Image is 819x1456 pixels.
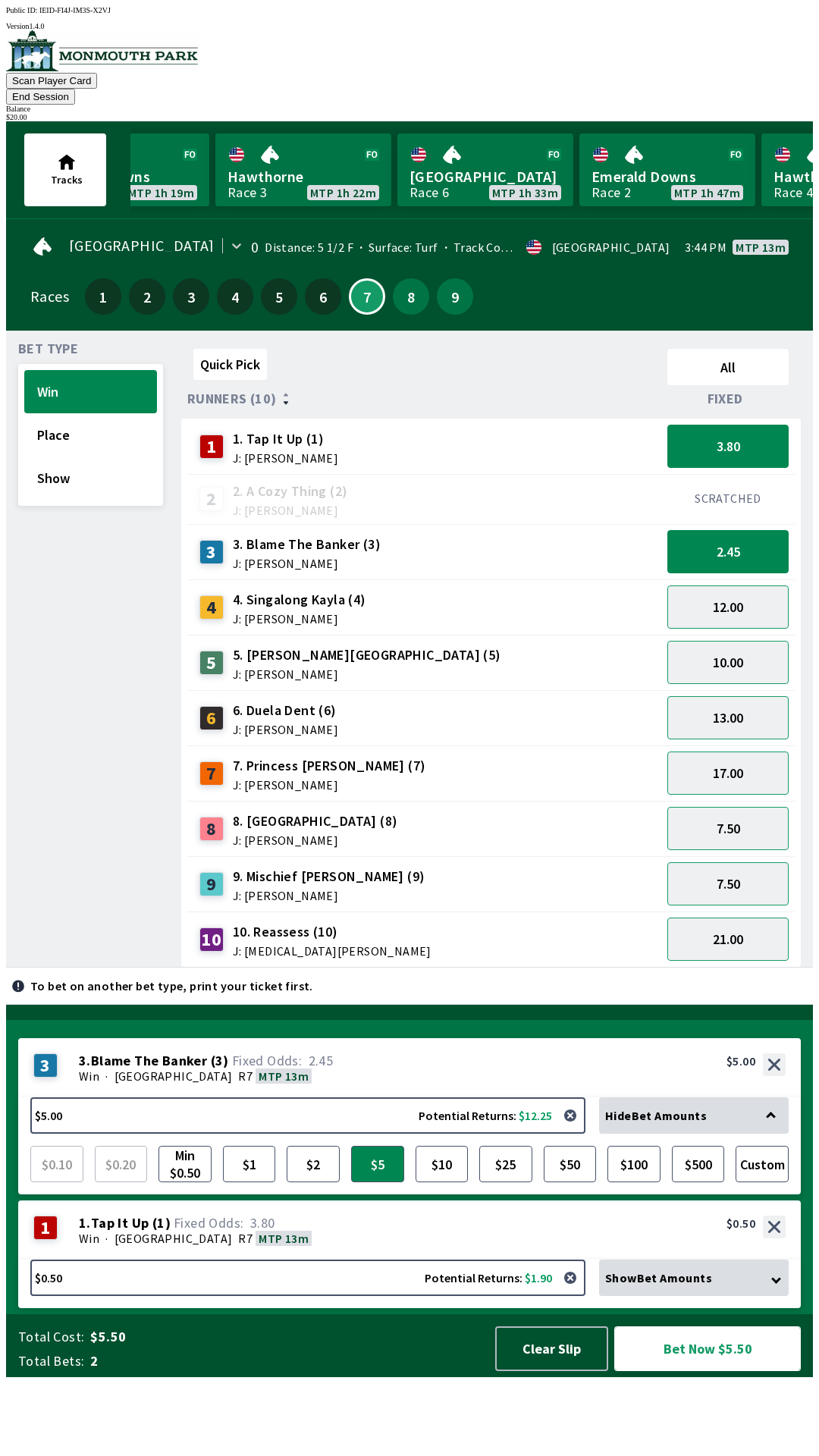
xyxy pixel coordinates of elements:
div: 7 [199,761,224,786]
button: 13.00 [667,696,789,739]
span: $5.50 [90,1328,481,1346]
span: All [674,359,782,376]
span: 5. [PERSON_NAME][GEOGRAPHIC_DATA] (5) [233,645,501,665]
button: $10 [416,1146,469,1182]
span: ( 3 ) [211,1053,229,1068]
span: J: [PERSON_NAME] [233,557,381,570]
span: 2. A Cozy Thing (2) [233,482,348,501]
span: J: [PERSON_NAME] [233,613,366,625]
span: 9 [441,291,469,302]
span: 2.45 [309,1052,334,1069]
span: J: [PERSON_NAME] [233,779,426,791]
button: 1 [85,278,121,315]
span: Hide Bet Amounts [605,1108,707,1123]
div: 0 [251,241,259,253]
button: 9 [437,278,473,315]
span: 7.50 [717,820,740,837]
span: 9. Mischief [PERSON_NAME] (9) [233,867,425,886]
span: 3:44 PM [685,241,726,253]
a: Emerald DownsRace 2MTP 1h 47m [579,133,755,206]
button: $1 [223,1146,276,1182]
button: $0.50Potential Returns: $1.90 [30,1260,585,1296]
button: All [667,349,789,385]
span: J: [PERSON_NAME] [233,668,501,680]
button: $50 [544,1146,597,1182]
button: 12.00 [667,585,789,629]
span: [GEOGRAPHIC_DATA] [115,1231,233,1246]
button: End Session [6,89,75,105]
div: Race 4 [773,187,813,199]
button: $5 [351,1146,404,1182]
span: [GEOGRAPHIC_DATA] [409,167,561,187]
button: Show [24,457,157,500]
div: 5 [199,651,224,675]
div: 2 [199,487,224,511]
span: 8. [GEOGRAPHIC_DATA] (8) [233,811,398,831]
span: MTP 1h 22m [310,187,376,199]
span: 3.80 [717,438,740,455]
span: R7 [238,1068,253,1084]
div: Races [30,290,69,303]
span: Distance: 5 1/2 F [265,240,353,255]
span: 13.00 [713,709,743,726]
span: Blame The Banker [91,1053,207,1068]
span: 10.00 [713,654,743,671]
span: Surface: Turf [353,240,438,255]
button: 2 [129,278,165,315]
span: MTP 13m [259,1231,309,1246]
span: J: [PERSON_NAME] [233,890,425,902]
span: Win [79,1068,99,1084]
span: J: [PERSON_NAME] [233,834,398,846]
span: Win [37,383,144,400]
span: 3 [177,291,206,302]
span: Place [37,426,144,444]
button: 7 [349,278,385,315]
span: 21.00 [713,930,743,948]
span: 4. Singalong Kayla (4) [233,590,366,610]
button: Clear Slip [495,1326,608,1371]
button: $5.00Potential Returns: $12.25 [30,1097,585,1134]
span: [GEOGRAPHIC_DATA] [115,1068,233,1084]
span: 6. Duela Dent (6) [233,701,338,720]
button: 10.00 [667,641,789,684]
span: Quick Pick [200,356,260,373]
span: 2 [90,1352,481,1370]
span: 12.00 [713,598,743,616]
div: 9 [199,872,224,896]
button: 6 [305,278,341,315]
span: MTP 1h 47m [674,187,740,199]
span: J: [PERSON_NAME] [233,723,338,736]
button: Min $0.50 [158,1146,212,1182]
div: Runners (10) [187,391,661,406]
span: $25 [483,1150,529,1178]
span: 1 . [79,1216,91,1231]
button: $100 [607,1146,661,1182]
span: Win [79,1231,99,1246]
span: 1 [89,291,118,302]
button: 21.00 [667,918,789,961]
button: Win [24,370,157,413]
span: 2 [133,291,162,302]
button: Scan Player Card [6,73,97,89]
a: HawthorneRace 3MTP 1h 22m [215,133,391,206]
div: 1 [199,435,224,459]
span: Total Bets: [18,1352,84,1370]
button: 3.80 [667,425,789,468]
span: J: [MEDICAL_DATA][PERSON_NAME] [233,945,431,957]
span: MTP 1h 19m [128,187,194,199]
span: Show [37,469,144,487]
span: 3.80 [250,1214,275,1232]
span: 6 [309,291,337,302]
button: Place [24,413,157,457]
span: 7. Princess [PERSON_NAME] (7) [233,756,426,776]
span: 7.50 [717,875,740,893]
span: $5 [355,1150,400,1178]
span: R7 [238,1231,253,1246]
span: MTP 1h 33m [492,187,558,199]
a: [GEOGRAPHIC_DATA]Race 6MTP 1h 33m [397,133,573,206]
span: Bet Type [18,343,78,355]
span: 7 [354,293,380,300]
button: Custom [736,1146,789,1182]
span: Tracks [51,173,83,187]
span: Tap It Up [91,1216,149,1231]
